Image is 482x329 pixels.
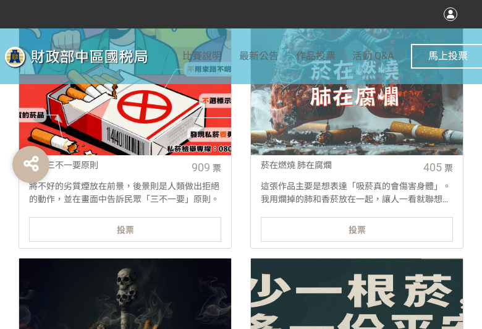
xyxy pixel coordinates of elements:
[444,163,453,173] span: 票
[182,50,222,62] span: 比賽說明
[296,50,336,62] span: 作品投票
[352,50,394,62] span: 活動 Q&A
[423,161,442,174] span: 405
[182,28,222,84] a: 比賽說明
[19,180,231,205] div: 將不好的劣質煙放在前景，後景則是人類做出拒絕的動作，並在畫面中告訴民眾「三不一要」原則。
[239,28,279,84] a: 最新公告
[428,50,468,62] span: 馬上投票
[349,225,366,235] span: 投票
[261,159,415,172] div: 菸在燃燒 肺在腐爛
[296,28,336,84] a: 作品投票
[213,163,221,173] span: 票
[352,28,394,84] a: 活動 Q&A
[117,225,134,235] span: 投票
[192,161,210,174] span: 909
[29,159,183,172] div: 菸品三不一要原則
[251,180,463,205] div: 這張作品主要是想表達「吸菸真的會傷害身體」。我用爛掉的肺和香菸放在一起，讓人一看就聯想到抽菸會讓肺壞掉。比起單純用文字說明，用圖像直接呈現更有衝擊感，也能讓人更快理解菸害的嚴重性。希望看到這張圖...
[239,50,279,62] span: 最新公告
